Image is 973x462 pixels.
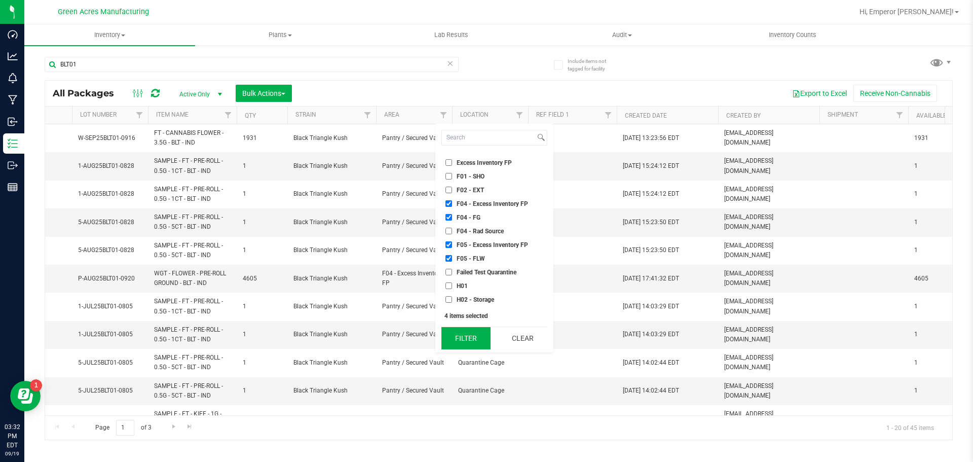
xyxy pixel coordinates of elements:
a: Qty [245,112,256,119]
a: Filter [435,106,452,124]
input: H02 - Storage [445,296,452,303]
span: [DATE] 14:02:44 EDT [623,358,679,368]
span: [DATE] 15:23:50 EDT [623,245,679,255]
span: 1 [914,330,953,339]
span: 1 [914,386,953,396]
span: 1 [914,218,953,227]
span: Pantry / Secured Vault [382,386,446,396]
span: 1931 [914,133,953,143]
a: Lab Results [366,24,537,46]
a: Filter [600,106,617,124]
span: F04 - Rad Source [457,228,504,234]
span: Pantry / Secured Vault [382,218,446,227]
span: 1 - 20 of 45 items [878,420,942,435]
span: 1 [914,245,953,255]
span: 1 [914,358,953,368]
span: [EMAIL_ADDRESS][DOMAIN_NAME] [724,212,813,232]
span: [EMAIL_ADDRESS][DOMAIN_NAME] [724,353,813,372]
span: [DATE] 15:24:12 EDT [623,161,679,171]
inline-svg: Analytics [8,51,18,61]
a: Shipment [828,111,858,118]
a: Plants [195,24,366,46]
span: Pantry / Secured Vault [382,189,446,199]
span: [EMAIL_ADDRESS][DOMAIN_NAME] [724,241,813,260]
input: Search Package ID, Item Name, SKU, Lot or Part Number... [45,57,459,72]
span: 5-AUG25BLT01-0828 [78,218,142,227]
p: 03:32 PM EDT [5,422,20,450]
span: Green Acres Manufacturing [58,8,149,16]
span: 1-JUL25BLT01-0805 [78,330,142,339]
span: Failed Test Quarantine [457,269,516,275]
span: Pantry / Secured Vault [382,330,446,339]
a: Filter [891,106,908,124]
span: [DATE] 15:24:12 EDT [623,189,679,199]
span: 1 [914,414,953,424]
span: [EMAIL_ADDRESS][DOMAIN_NAME] [724,156,813,175]
span: Black Triangle Kush [293,302,370,311]
span: Black Triangle Kush [293,358,370,368]
inline-svg: Manufacturing [8,95,18,105]
a: Go to the last page [182,420,197,434]
inline-svg: Monitoring [8,73,18,83]
span: 1 [243,245,281,255]
span: [DATE] 15:23:50 EDT [623,218,679,227]
input: Search [442,130,535,145]
input: F02 - EXT [445,187,452,193]
span: F04 - Excess Inventory FP [382,269,446,288]
span: 1 [243,189,281,199]
inline-svg: Reports [8,182,18,192]
span: SAMPLE - FT - PRE-ROLL - 0.5G - 5CT - BLT - IND [154,381,231,401]
input: F05 - Excess Inventory FP [445,241,452,248]
span: Black Triangle Kush [293,245,370,255]
span: KIEF [534,414,611,424]
span: Black Triangle Kush [293,133,370,143]
span: Black Triangle Kush [293,161,370,171]
span: Black Triangle Kush [293,189,370,199]
span: Page of 3 [87,420,160,436]
span: Pantry / Secured Vault [382,245,446,255]
button: Bulk Actions [236,85,292,102]
span: [DATE] 14:02:44 EDT [623,386,679,396]
span: Excess Inventory FP [457,160,512,166]
input: F04 - Rad Source [445,228,452,234]
input: Failed Test Quarantine [445,269,452,275]
span: [DATE] 14:03:29 EDT [623,330,679,339]
span: 4605 [243,274,281,283]
a: Inventory Counts [707,24,878,46]
span: F05 - Excess Inventory FP [457,242,528,248]
button: Filter [441,327,491,349]
span: Inventory Counts [755,30,830,40]
span: 1 [243,330,281,339]
span: Pantry / Secured Vault [382,414,446,424]
span: Audit [537,30,707,40]
span: [EMAIL_ADDRESS][DOMAIN_NAME] [724,128,813,148]
span: Black Triangle Kush [293,330,370,339]
input: Excess Inventory FP [445,159,452,166]
span: 1 [243,302,281,311]
span: Lab Results [421,30,482,40]
span: 5-AUG25BLT01-0828 [78,245,142,255]
span: Quarantine Cage [458,358,522,368]
span: 1 [914,161,953,171]
span: [DATE] 13:23:56 EDT [623,133,679,143]
span: SAMPLE - FT - PRE-ROLL - 0.5G - 1CT - BLT - IND [154,325,231,344]
iframe: Resource center unread badge [30,379,42,392]
a: Lot Number [80,111,117,118]
span: SAMPLE - FT - PRE-ROLL - 0.5G - 1CT - BLT - IND [154,297,231,316]
span: SAMPLE - FT - PRE-ROLL - 0.5G - 5CT - BLT - IND [154,212,231,232]
span: 1-JUL25BLT01-0805 [78,302,142,311]
inline-svg: Inbound [8,117,18,127]
span: SAMPLE - FT - PRE-ROLL - 0.5G - 5CT - BLT - IND [154,241,231,260]
span: P-AUG25BLT01-0920 [78,274,142,283]
div: 4 items selected [444,312,544,319]
span: 4605 [914,274,953,283]
a: Filter [511,106,528,124]
span: SAMPLE - FT - PRE-ROLL - 0.5G - 5CT - BLT - IND [154,353,231,372]
span: SAMPLE - FT - KIEF - 1G - BLT - IND [154,409,231,429]
a: Filter [220,106,237,124]
span: All Packages [53,88,124,99]
button: Receive Non-Cannabis [853,85,937,102]
a: Filter [359,106,376,124]
input: F01 - SHO [445,173,452,180]
a: Inventory [24,24,195,46]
